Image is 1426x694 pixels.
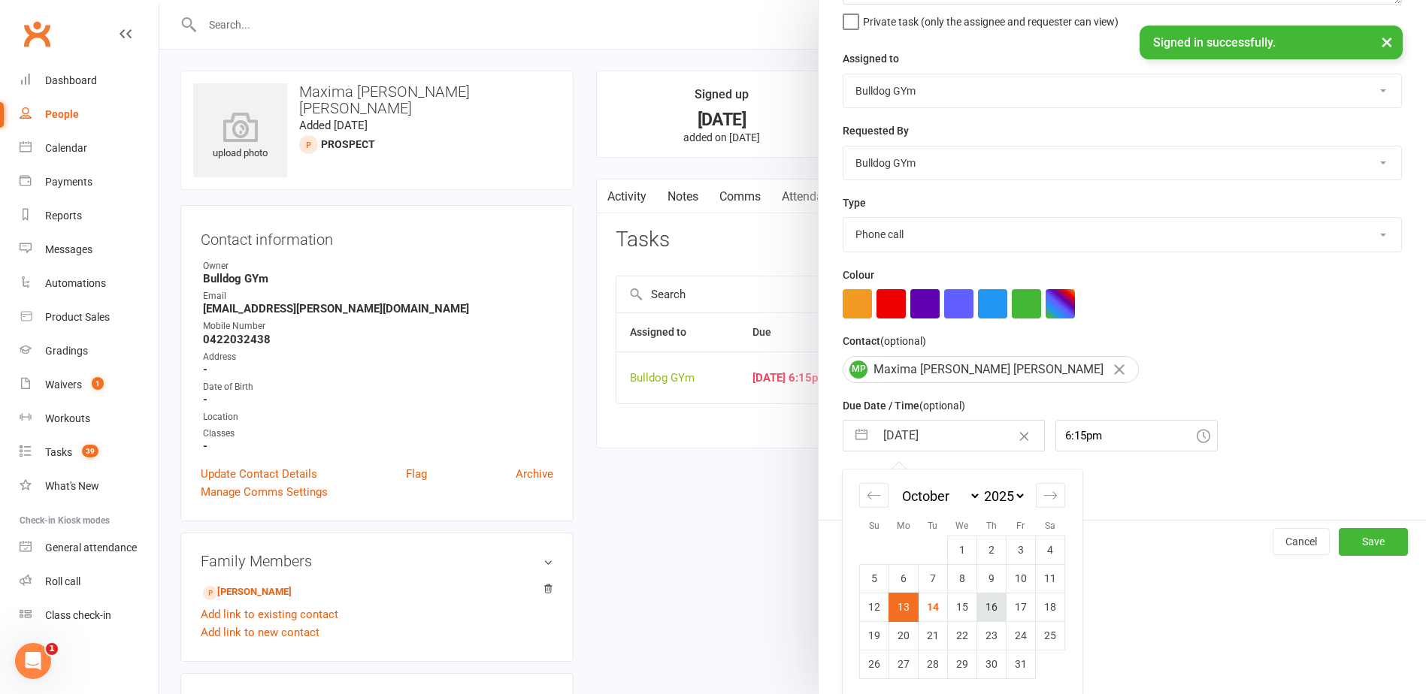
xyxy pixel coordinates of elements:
[919,564,948,593] td: Tuesday, October 7, 2025
[20,599,159,632] a: Class kiosk mode
[92,377,104,390] span: 1
[859,483,889,508] div: Move backward to switch to the previous month.
[849,361,867,379] span: MP
[860,621,889,650] td: Sunday, October 19, 2025
[20,436,159,469] a: Tasks 39
[869,520,880,531] small: Su
[1036,593,1065,621] td: Saturday, October 18, 2025
[977,621,1007,650] td: Thursday, October 23, 2025
[863,11,1119,28] span: Private task (only the assignee and requester can view)
[1036,536,1065,564] td: Saturday, October 4, 2025
[860,650,889,678] td: Sunday, October 26, 2025
[948,536,977,564] td: Wednesday, October 1, 2025
[889,621,919,650] td: Monday, October 20, 2025
[45,446,72,458] div: Tasks
[1007,536,1036,564] td: Friday, October 3, 2025
[1016,520,1025,531] small: Fr
[45,243,92,255] div: Messages
[45,108,79,120] div: People
[45,412,90,424] div: Workouts
[843,333,926,349] label: Contact
[977,650,1007,678] td: Thursday, October 30, 2025
[18,15,56,53] a: Clubworx
[20,469,159,503] a: What's New
[45,345,88,357] div: Gradings
[45,480,99,492] div: What's New
[20,199,159,233] a: Reports
[948,621,977,650] td: Wednesday, October 22, 2025
[45,379,82,391] div: Waivers
[843,466,930,482] label: Email preferences
[45,277,106,289] div: Automations
[948,650,977,678] td: Wednesday, October 29, 2025
[919,650,948,678] td: Tuesday, October 28, 2025
[20,131,159,165] a: Calendar
[20,334,159,368] a: Gradings
[1153,35,1276,50] span: Signed in successfully.
[1011,421,1037,450] button: Clear Date
[948,593,977,621] td: Wednesday, October 15, 2025
[46,643,58,655] span: 1
[1339,528,1408,555] button: Save
[843,195,866,211] label: Type
[843,122,909,139] label: Requested By
[843,397,965,414] label: Due Date / Time
[20,165,159,199] a: Payments
[860,593,889,621] td: Sunday, October 12, 2025
[1036,621,1065,650] td: Saturday, October 25, 2025
[1045,520,1055,531] small: Sa
[45,542,137,554] div: General attendance
[82,445,98,457] span: 39
[20,267,159,300] a: Automations
[1007,564,1036,593] td: Friday, October 10, 2025
[45,210,82,222] div: Reports
[919,593,948,621] td: Tuesday, October 14, 2025
[889,564,919,593] td: Monday, October 6, 2025
[45,609,111,621] div: Class check-in
[20,531,159,565] a: General attendance kiosk mode
[843,356,1139,383] div: Maxima [PERSON_NAME] [PERSON_NAME]
[955,520,968,531] small: We
[1036,483,1065,508] div: Move forward to switch to the next month.
[20,368,159,402] a: Waivers 1
[1007,621,1036,650] td: Friday, October 24, 2025
[1036,564,1065,593] td: Saturday, October 11, 2025
[45,575,80,587] div: Roll call
[20,233,159,267] a: Messages
[928,520,937,531] small: Tu
[1007,593,1036,621] td: Friday, October 17, 2025
[1007,650,1036,678] td: Friday, October 31, 2025
[897,520,910,531] small: Mo
[20,300,159,334] a: Product Sales
[889,593,919,621] td: Selected. Monday, October 13, 2025
[45,311,110,323] div: Product Sales
[889,650,919,678] td: Monday, October 27, 2025
[919,621,948,650] td: Tuesday, October 21, 2025
[880,335,926,347] small: (optional)
[15,643,51,679] iframe: Intercom live chat
[919,400,965,412] small: (optional)
[45,142,87,154] div: Calendar
[20,98,159,131] a: People
[948,564,977,593] td: Wednesday, October 8, 2025
[1373,26,1400,58] button: ×
[977,564,1007,593] td: Thursday, October 9, 2025
[20,565,159,599] a: Roll call
[860,564,889,593] td: Sunday, October 5, 2025
[45,176,92,188] div: Payments
[1273,528,1330,555] button: Cancel
[45,74,97,86] div: Dashboard
[843,267,874,283] label: Colour
[20,402,159,436] a: Workouts
[986,520,997,531] small: Th
[977,593,1007,621] td: Thursday, October 16, 2025
[20,64,159,98] a: Dashboard
[977,536,1007,564] td: Thursday, October 2, 2025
